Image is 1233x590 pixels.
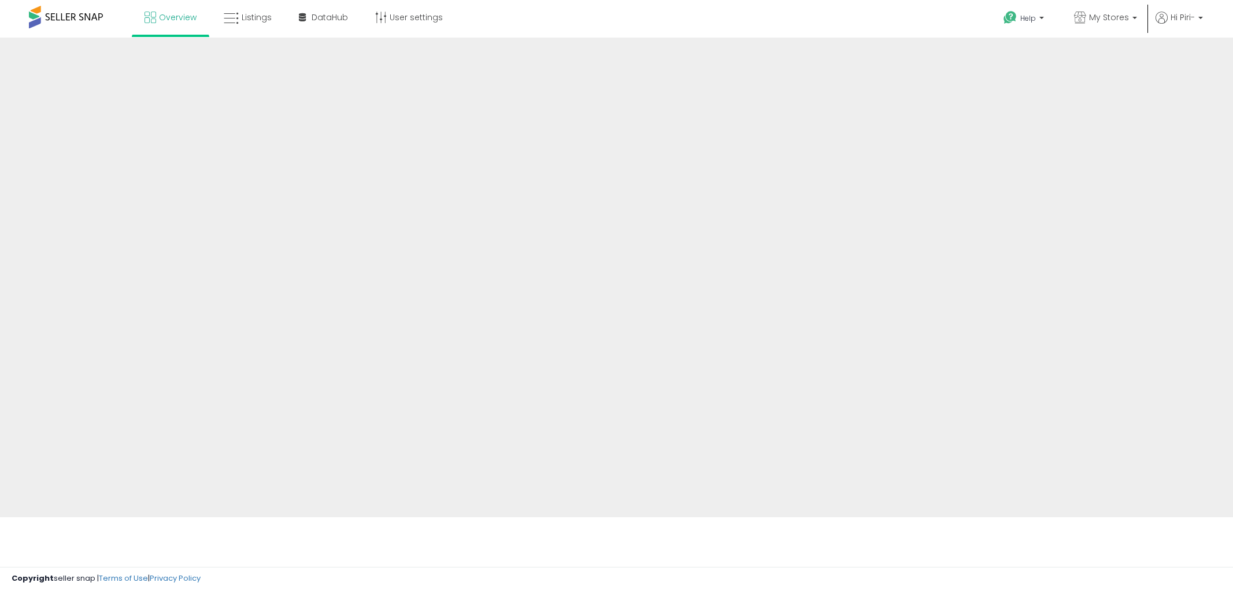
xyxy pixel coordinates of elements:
a: Hi Piri- [1156,12,1203,38]
i: Get Help [1003,10,1017,25]
span: Hi Piri- [1171,12,1195,23]
span: DataHub [312,12,348,23]
span: Listings [242,12,272,23]
span: Help [1020,13,1036,23]
span: Overview [159,12,197,23]
a: Help [994,2,1056,38]
span: My Stores [1089,12,1129,23]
